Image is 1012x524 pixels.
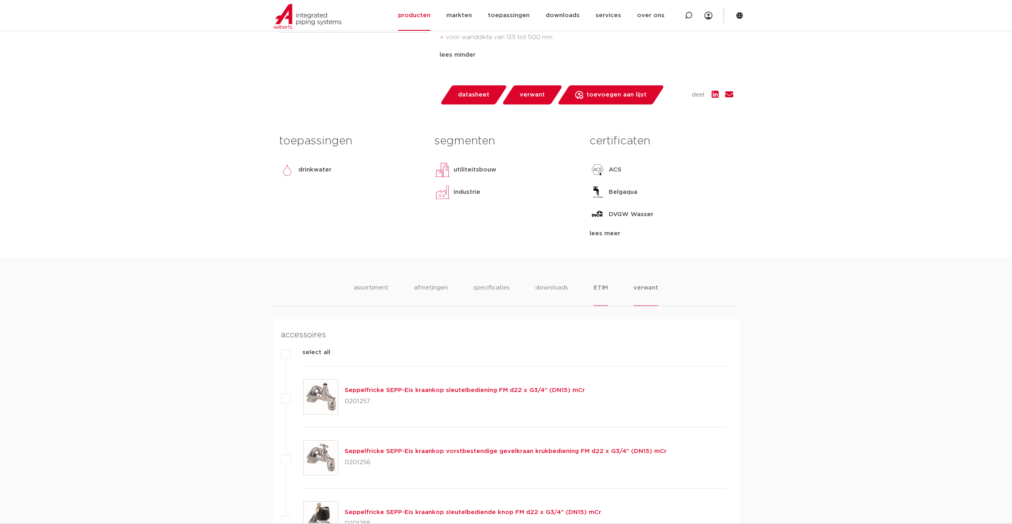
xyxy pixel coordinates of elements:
[609,187,637,197] p: Belgaqua
[590,133,733,149] h3: certificaten
[454,187,480,197] p: industrie
[535,283,568,306] li: downloads
[304,380,338,414] img: Thumbnail for Seppelfricke SEPP-Eis kraankop sleutelbediening FM d22 x G3/4" (DN15) mCr
[279,162,295,178] img: drinkwater
[434,184,450,200] img: industrie
[473,283,510,306] li: specificaties
[633,283,658,306] li: verwant
[345,448,667,454] a: Seppelfricke SEPP-Eis kraankop vorstbestendige gevelkraan krukbediening FM d22 x G3/4" (DN15) mCr
[414,283,448,306] li: afmetingen
[446,31,733,44] li: voor wanddikte van 135 tot 500 mm
[345,395,585,408] p: 0201257
[594,283,608,306] li: ETIM
[434,162,450,178] img: utiliteitsbouw
[304,441,338,475] img: Thumbnail for Seppelfricke SEPP-Eis kraankop vorstbestendige gevelkraan krukbediening FM d22 x G3...
[520,89,545,101] span: verwant
[590,207,606,223] img: DVGW Wasser
[434,133,578,149] h3: segmenten
[501,85,563,104] a: verwant
[345,456,667,469] p: 0201256
[279,133,422,149] h3: toepassingen
[458,89,489,101] span: datasheet
[298,165,331,175] p: drinkwater
[586,89,647,101] span: toevoegen aan lijst
[440,85,507,104] a: datasheet
[345,509,601,515] a: Seppelfricke SEPP-Eis kraankop sleutelbediende knop FM d22 x G3/4" (DN15) mCr
[440,50,733,60] div: lees minder
[454,165,496,175] p: utiliteitsbouw
[692,90,705,100] span: deel:
[590,162,606,178] img: ACS
[345,387,585,393] a: Seppelfricke SEPP-Eis kraankop sleutelbediening FM d22 x G3/4" (DN15) mCr
[354,283,389,306] li: assortiment
[609,165,621,175] p: ACS
[590,184,606,200] img: Belgaqua
[281,329,727,341] h4: accessoires
[590,229,733,238] div: lees meer
[290,348,330,357] label: select all
[609,210,653,219] p: DVGW Wasser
